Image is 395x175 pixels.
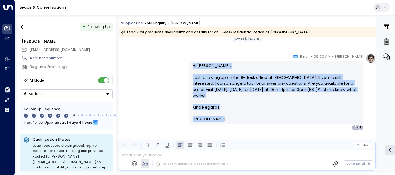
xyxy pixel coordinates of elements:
div: N [355,125,360,130]
button: Actions [20,89,113,98]
span: Kirsty@adaptworkspace.com [30,47,90,52]
div: Button group with a nested menu [20,89,113,98]
div: Actions [23,92,43,96]
button: Undo [120,141,128,149]
span: • [332,53,334,60]
div: AI Mode [30,77,44,83]
div: Belgravia Psychology [30,64,112,70]
div: The agent signature is added automatically [156,162,228,166]
span: [PERSON_NAME] [335,53,363,60]
div: [PERSON_NAME] [22,38,112,44]
button: Redo [130,141,138,149]
div: Follow Up Sequence [24,106,109,112]
span: • [311,53,312,60]
div: Next Follow Up: [24,119,109,126]
div: AddPhone number [30,56,112,61]
div: K [358,125,363,130]
span: Email [300,53,310,60]
div: Lead Kirsty requests availability and details for an 8-desk residential office at [GEOGRAPHIC_DATA] [121,29,310,35]
span: Following Up [88,24,110,29]
span: [EMAIL_ADDRESS][DOMAIN_NAME] [30,47,90,52]
p: Hi [PERSON_NAME], Just following up on the 8-desk office at [GEOGRAPHIC_DATA]. If you’re still in... [193,63,361,104]
div: • [83,22,85,31]
span: Cc Bcc [357,144,369,147]
span: Subject Line: [121,20,144,25]
div: [DATE], [DATE] [232,35,263,42]
span: Kind Regards, [193,104,220,110]
p: Qualification Status [33,137,110,142]
div: Lead requested viewing/booking; no calendar or direct-booking link provided. Routed to [PERSON_NA... [33,143,110,170]
span: In about 1 days 4 hours [50,119,92,126]
div: Your enquiry - [PERSON_NAME] [144,20,201,26]
span: 08:00 AM [314,53,331,60]
a: Leads & Conversations [20,5,66,10]
img: profile-logo.png [366,53,376,63]
div: H [352,125,357,130]
span: | [362,144,363,147]
button: Cc|Bcc [355,143,371,148]
span: [PERSON_NAME] [193,116,225,122]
